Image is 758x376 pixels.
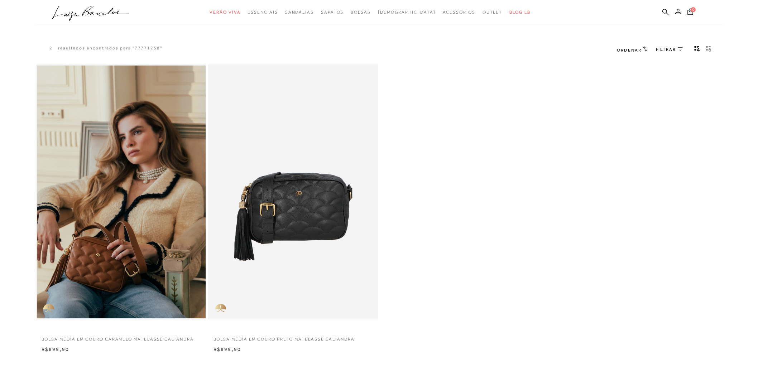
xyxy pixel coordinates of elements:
[36,298,61,319] img: golden_caliandra_v6.png
[351,10,371,15] span: Bolsas
[210,10,240,15] span: Verão Viva
[617,48,641,53] span: Ordenar
[210,6,240,19] a: noSubCategoriesText
[692,45,702,54] button: Mostrar 4 produtos por linha
[509,10,530,15] span: BLOG LB
[704,45,714,54] button: gridText6Desc
[483,6,503,19] a: noSubCategoriesText
[509,6,530,19] a: BLOG LB
[321,10,344,15] span: Sapatos
[37,66,206,319] img: BOLSA MÉDIA EM COURO CARAMELO MATELASSÊ CALIANDRA
[209,66,378,319] img: BOLSA MÉDIA EM COURO PRETO MATELASSÊ CALIANDRA
[58,45,162,51] : resultados encontrados para "77771258"
[351,6,371,19] a: noSubCategoriesText
[208,332,378,342] a: BOLSA MÉDIA EM COURO PRETO MATELASSÊ CALIANDRA
[285,10,314,15] span: Sandálias
[321,6,344,19] a: noSubCategoriesText
[443,10,475,15] span: Acessórios
[656,47,676,53] span: FILTRAR
[208,298,233,319] img: golden_caliandra_v6.png
[36,332,206,342] a: BOLSA MÉDIA EM COURO CARAMELO MATELASSÊ CALIANDRA
[378,6,436,19] a: noSubCategoriesText
[483,10,503,15] span: Outlet
[248,10,278,15] span: Essenciais
[285,6,314,19] a: noSubCategoriesText
[214,346,241,352] span: R$899,90
[378,10,436,15] span: [DEMOGRAPHIC_DATA]
[248,6,278,19] a: noSubCategoriesText
[49,45,53,51] p: 2
[685,8,695,18] button: 0
[443,6,475,19] a: noSubCategoriesText
[691,7,696,12] span: 0
[42,346,69,352] span: R$899,90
